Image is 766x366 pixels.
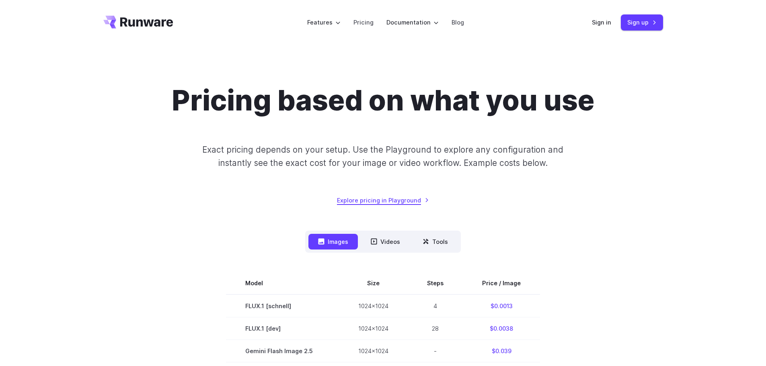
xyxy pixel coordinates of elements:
th: Size [339,272,408,294]
td: 1024x1024 [339,294,408,317]
a: Go to / [103,16,173,29]
td: 28 [408,317,463,339]
th: Price / Image [463,272,540,294]
td: FLUX.1 [dev] [226,317,339,339]
span: Gemini Flash Image 2.5 [245,346,320,356]
a: Sign in [592,18,611,27]
td: - [408,339,463,362]
a: Pricing [353,18,374,27]
th: Model [226,272,339,294]
a: Explore pricing in Playground [337,196,429,205]
td: $0.039 [463,339,540,362]
td: FLUX.1 [schnell] [226,294,339,317]
label: Documentation [386,18,439,27]
td: 1024x1024 [339,339,408,362]
p: Exact pricing depends on your setup. Use the Playground to explore any configuration and instantl... [187,143,579,170]
th: Steps [408,272,463,294]
td: $0.0013 [463,294,540,317]
label: Features [307,18,341,27]
a: Sign up [621,14,663,30]
td: 1024x1024 [339,317,408,339]
button: Tools [413,234,458,249]
button: Videos [361,234,410,249]
button: Images [308,234,358,249]
a: Blog [452,18,464,27]
td: $0.0038 [463,317,540,339]
h1: Pricing based on what you use [172,84,594,117]
td: 4 [408,294,463,317]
